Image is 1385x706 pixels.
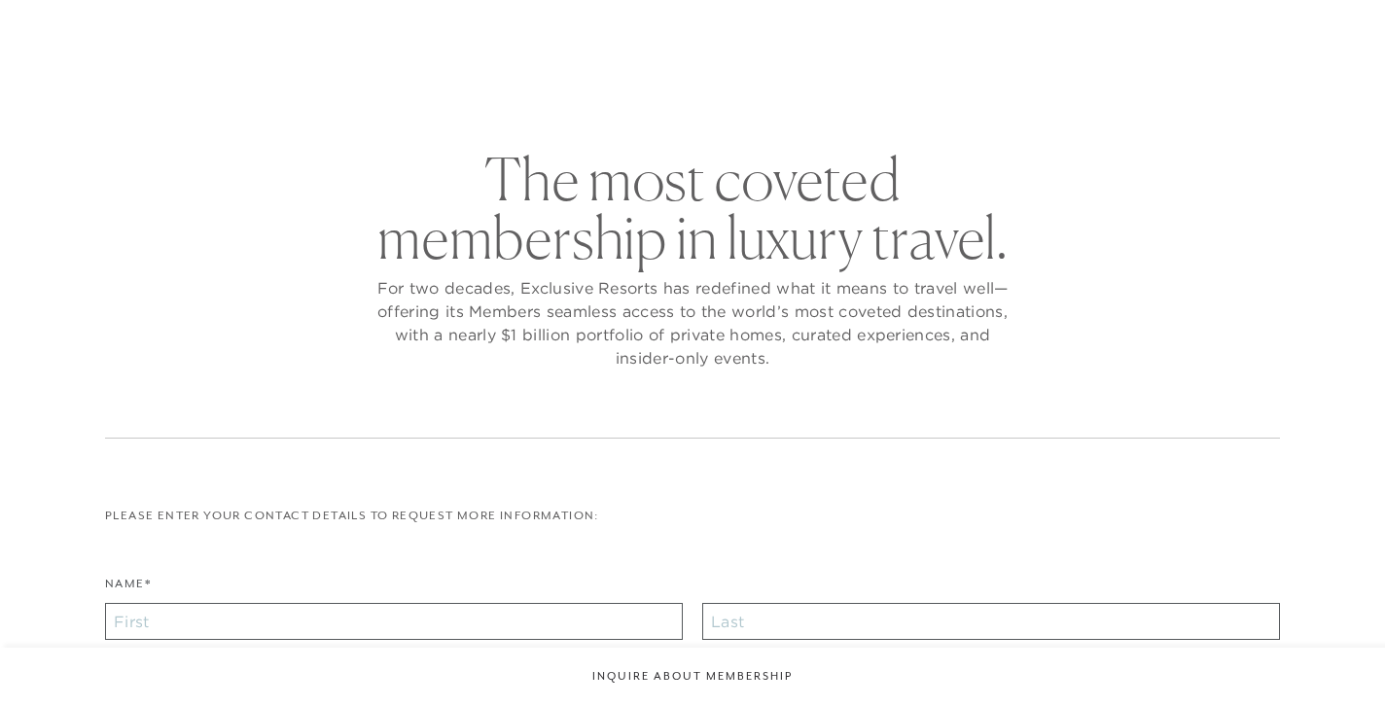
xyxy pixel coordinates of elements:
button: Open navigation [1301,23,1327,37]
h2: The most coveted membership in luxury travel. [372,150,1013,266]
input: Last [702,603,1280,640]
p: Please enter your contact details to request more information: [105,507,1280,525]
input: First [105,603,683,640]
p: For two decades, Exclusive Resorts has redefined what it means to travel well—offering its Member... [372,276,1013,370]
label: Name* [105,575,151,603]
